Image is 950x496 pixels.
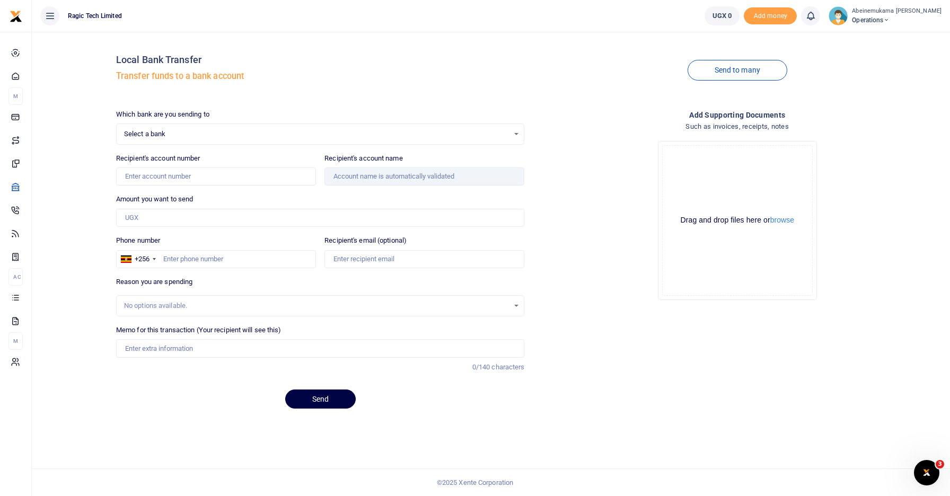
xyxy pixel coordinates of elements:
input: Enter recipient email [324,250,524,268]
span: UGX 0 [712,11,732,21]
label: Amount you want to send [116,194,193,205]
label: Recipient's account name [324,153,402,164]
button: Send [285,389,356,409]
li: Wallet ballance [700,6,744,25]
label: Recipient's account number [116,153,200,164]
input: Account name is automatically validated [324,167,524,185]
a: logo-small logo-large logo-large [10,12,22,20]
a: Send to many [688,60,787,81]
span: Select a bank [124,129,509,139]
button: browse [770,216,794,224]
label: Reason you are spending [116,277,192,287]
a: profile-user Abeinemukama [PERSON_NAME] Operations [829,6,942,25]
div: Drag and drop files here or [663,215,812,225]
span: Ragic Tech Limited [64,11,126,21]
small: Abeinemukama [PERSON_NAME] [852,7,942,16]
li: Ac [8,268,23,286]
div: Uganda: +256 [117,251,159,268]
iframe: Intercom live chat [914,460,939,485]
span: Add money [744,7,797,25]
input: Enter account number [116,167,316,185]
li: M [8,87,23,105]
label: Which bank are you sending to [116,109,209,120]
span: Operations [852,15,942,25]
div: No options available. [124,300,509,311]
label: Memo for this transaction (Your recipient will see this) [116,325,282,335]
div: File Uploader [658,141,817,300]
input: Enter extra information [116,339,525,357]
h5: Transfer funds to a bank account [116,71,525,82]
h4: Local Bank Transfer [116,54,525,66]
input: Enter phone number [116,250,316,268]
li: Toup your wallet [744,7,797,25]
img: logo-small [10,10,22,23]
input: UGX [116,209,525,227]
h4: Add supporting Documents [533,109,942,121]
span: characters [491,363,524,371]
li: M [8,332,23,350]
span: 3 [936,460,944,468]
label: Phone number [116,235,160,246]
div: +256 [135,254,149,264]
a: UGX 0 [705,6,740,25]
span: 0/140 [472,363,490,371]
img: profile-user [829,6,848,25]
a: Add money [744,11,797,19]
h4: Such as invoices, receipts, notes [533,121,942,132]
label: Recipient's email (optional) [324,235,407,246]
